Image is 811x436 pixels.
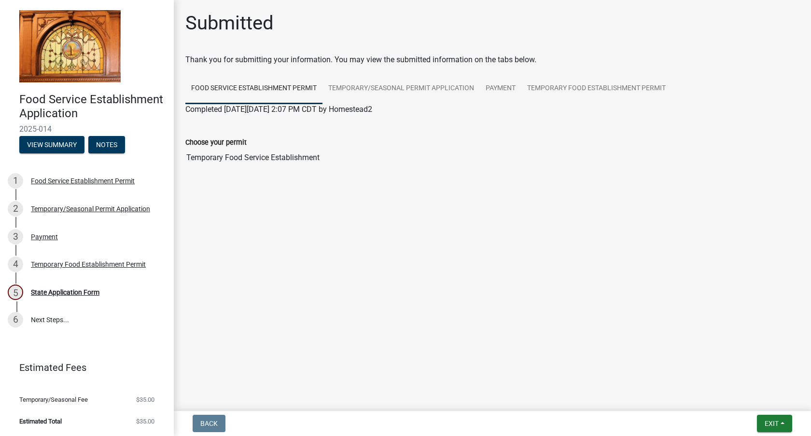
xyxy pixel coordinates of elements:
[31,205,150,212] div: Temporary/Seasonal Permit Application
[757,415,792,432] button: Exit
[185,73,322,104] a: Food Service Establishment Permit
[765,420,779,427] span: Exit
[19,141,84,149] wm-modal-confirm: Summary
[521,73,671,104] a: Temporary Food Establishment Permit
[88,136,125,153] button: Notes
[8,257,23,272] div: 4
[88,141,125,149] wm-modal-confirm: Notes
[31,289,99,296] div: State Application Form
[136,418,154,424] span: $35.00
[31,177,135,184] div: Food Service Establishment Permit
[19,10,121,82] img: Jasper County, Indiana
[8,229,23,245] div: 3
[31,261,146,268] div: Temporary Food Establishment Permit
[19,418,62,424] span: Estimated Total
[185,105,372,114] span: Completed [DATE][DATE] 2:07 PM CDT by Homestead2
[8,312,23,327] div: 6
[19,136,84,153] button: View Summary
[136,396,154,403] span: $35.00
[185,54,799,66] div: Thank you for submitting your information. You may view the submitted information on the tabs below.
[185,139,247,146] label: Choose your permit
[8,173,23,189] div: 1
[8,201,23,217] div: 2
[480,73,521,104] a: Payment
[31,233,58,240] div: Payment
[193,415,225,432] button: Back
[322,73,480,104] a: Temporary/Seasonal Permit Application
[200,420,218,427] span: Back
[19,93,166,121] h4: Food Service Establishment Application
[19,396,88,403] span: Temporary/Seasonal Fee
[8,358,158,377] a: Estimated Fees
[185,12,274,35] h1: Submitted
[19,124,154,134] span: 2025-014
[8,285,23,300] div: 5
